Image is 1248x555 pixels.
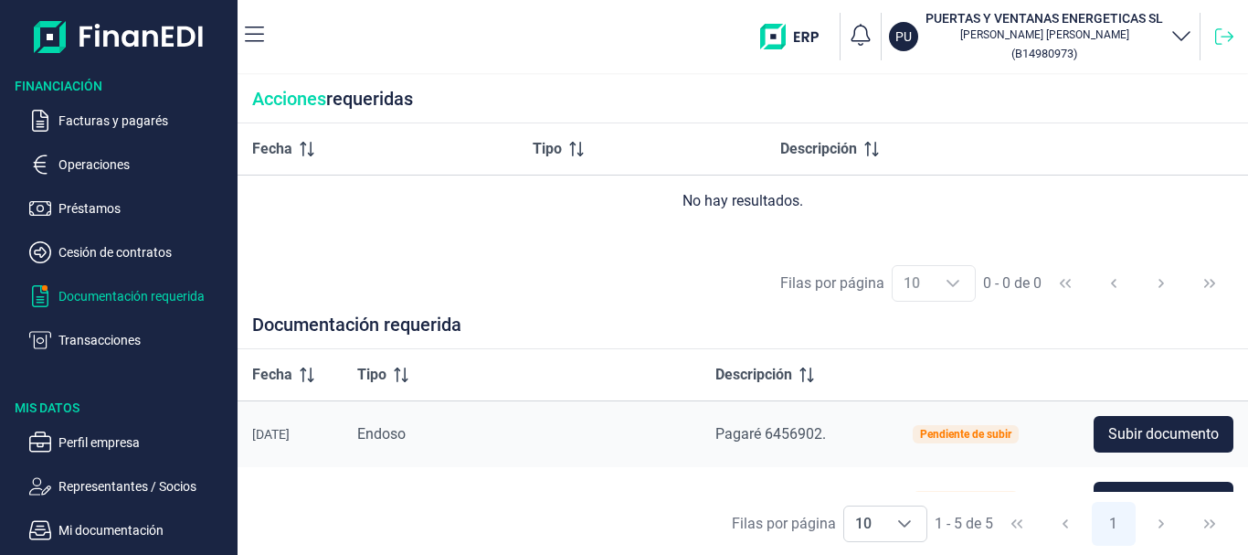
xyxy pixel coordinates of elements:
[1139,502,1183,546] button: Next Page
[238,315,1248,349] div: Documentación requerida
[58,154,230,176] p: Operaciones
[983,276,1042,291] span: 0 - 0 de 0
[29,285,230,307] button: Documentación requerida
[252,190,1233,212] div: No hay resultados.
[58,285,230,307] p: Documentación requerida
[844,507,883,541] span: 10
[58,329,230,351] p: Transacciones
[995,502,1039,546] button: First Page
[58,519,230,541] p: Mi documentación
[732,513,836,535] div: Filas por página
[1188,502,1232,546] button: Last Page
[760,24,832,49] img: erp
[29,110,230,132] button: Facturas y pagarés
[29,475,230,497] button: Representantes / Socios
[889,9,1192,64] button: PUPUERTAS Y VENTANAS ENERGETICAS SL[PERSON_NAME] [PERSON_NAME](B14980973)
[58,475,230,497] p: Representantes / Socios
[29,154,230,176] button: Operaciones
[931,266,975,301] div: Choose
[357,491,406,508] span: Endoso
[29,241,230,263] button: Cesión de contratos
[883,507,926,541] div: Choose
[34,15,205,59] img: Logo de aplicación
[925,9,1163,27] h3: PUERTAS Y VENTANAS ENERGETICAS SL
[1139,261,1183,305] button: Next Page
[780,272,884,294] div: Filas por página
[29,432,230,454] button: Perfil empresa
[715,364,792,386] span: Descripción
[1092,502,1136,546] button: Page 1
[715,425,826,443] span: Pagaré 6456902.
[252,427,328,442] div: [DATE]
[58,110,230,132] p: Facturas y pagarés
[1094,416,1233,453] button: Subir documento
[1011,47,1077,60] small: Copiar cif
[780,138,857,160] span: Descripción
[58,241,230,263] p: Cesión de contratos
[1043,261,1087,305] button: First Page
[1094,482,1233,518] button: Subir documento
[1108,489,1219,511] span: Subir documento
[1188,261,1232,305] button: Last Page
[29,329,230,351] button: Transacciones
[29,519,230,541] button: Mi documentación
[925,27,1163,42] p: [PERSON_NAME] [PERSON_NAME]
[252,88,326,110] span: Acciones
[533,138,562,160] span: Tipo
[935,517,993,531] span: 1 - 5 de 5
[1092,261,1136,305] button: Previous Page
[58,197,230,219] p: Préstamos
[715,491,826,508] span: Pagaré 7619761.
[29,197,230,219] button: Préstamos
[920,429,1011,440] div: Pendiente de subir
[58,432,230,454] p: Perfil empresa
[238,75,1248,123] div: requeridas
[895,27,912,46] p: PU
[1043,502,1087,546] button: Previous Page
[357,425,406,443] span: Endoso
[1108,423,1219,445] span: Subir documento
[252,138,292,160] span: Fecha
[252,364,292,386] span: Fecha
[357,364,386,386] span: Tipo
